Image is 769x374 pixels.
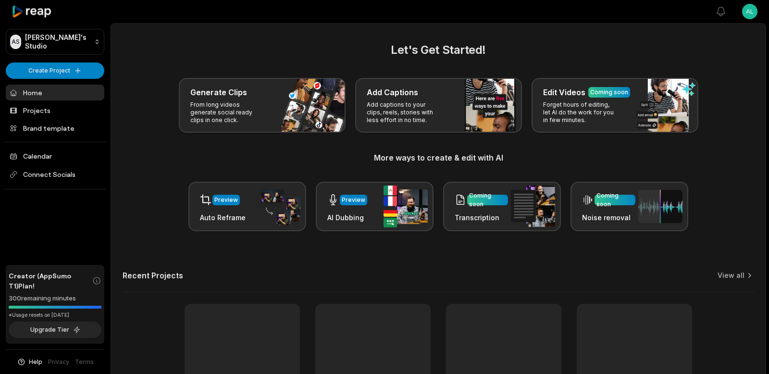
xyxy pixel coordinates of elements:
button: Help [17,358,42,366]
span: Help [29,358,42,366]
a: Projects [6,102,104,118]
img: ai_dubbing.png [384,186,428,227]
h3: Noise removal [582,212,635,223]
p: [PERSON_NAME]'s Studio [25,33,90,50]
a: Calendar [6,148,104,164]
h3: Edit Videos [543,87,585,98]
img: transcription.png [511,186,555,227]
h3: More ways to create & edit with AI [123,152,754,163]
div: Preview [342,196,365,204]
h3: Auto Reframe [200,212,246,223]
h3: AI Dubbing [327,212,367,223]
p: From long videos generate social ready clips in one click. [190,101,265,124]
a: Home [6,85,104,100]
div: Coming soon [469,191,506,209]
span: Creator (AppSumo T1) Plan! [9,271,92,291]
a: View all [718,271,744,280]
button: Create Project [6,62,104,79]
div: Coming soon [590,88,628,97]
div: Preview [214,196,238,204]
a: Terms [75,358,94,366]
div: *Usage resets on [DATE] [9,312,101,319]
div: AS [10,35,21,49]
a: Privacy [48,358,69,366]
h3: Transcription [455,212,508,223]
p: Add captions to your clips, reels, stories with less effort in no time. [367,101,441,124]
img: noise_removal.png [638,190,682,223]
h3: Add Captions [367,87,418,98]
div: Coming soon [596,191,633,209]
h2: Let's Get Started! [123,41,754,59]
button: Upgrade Tier [9,322,101,338]
img: auto_reframe.png [256,188,300,225]
h2: Recent Projects [123,271,183,280]
span: Connect Socials [6,166,104,183]
h3: Generate Clips [190,87,247,98]
p: Forget hours of editing, let AI do the work for you in few minutes. [543,101,618,124]
a: Brand template [6,120,104,136]
div: 300 remaining minutes [9,294,101,303]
